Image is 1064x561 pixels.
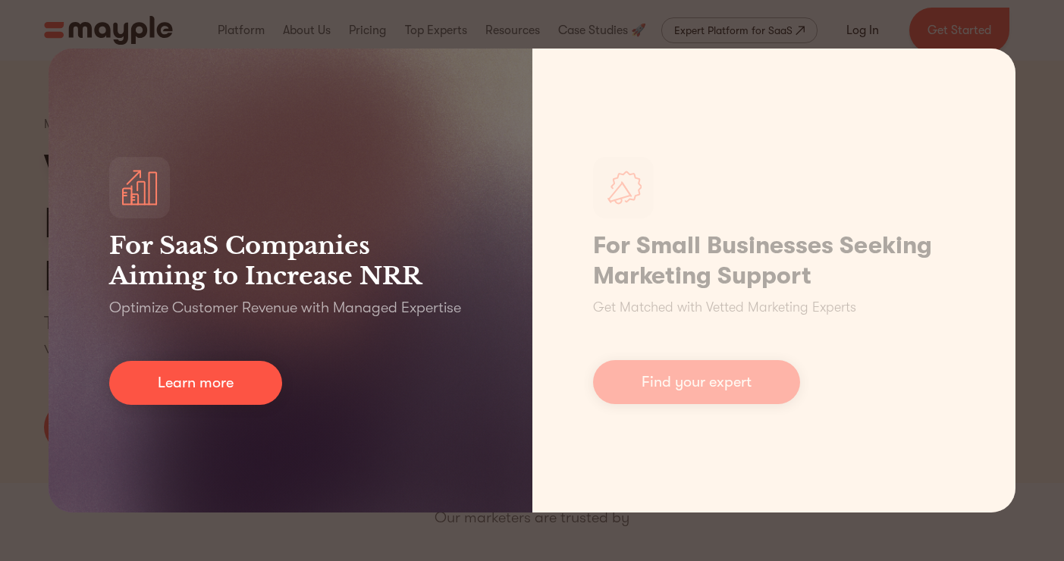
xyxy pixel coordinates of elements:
[109,297,461,318] p: Optimize Customer Revenue with Managed Expertise
[109,361,282,405] a: Learn more
[593,230,956,291] h1: For Small Businesses Seeking Marketing Support
[593,360,800,404] a: Find your expert
[593,297,856,318] p: Get Matched with Vetted Marketing Experts
[109,230,472,291] h3: For SaaS Companies Aiming to Increase NRR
